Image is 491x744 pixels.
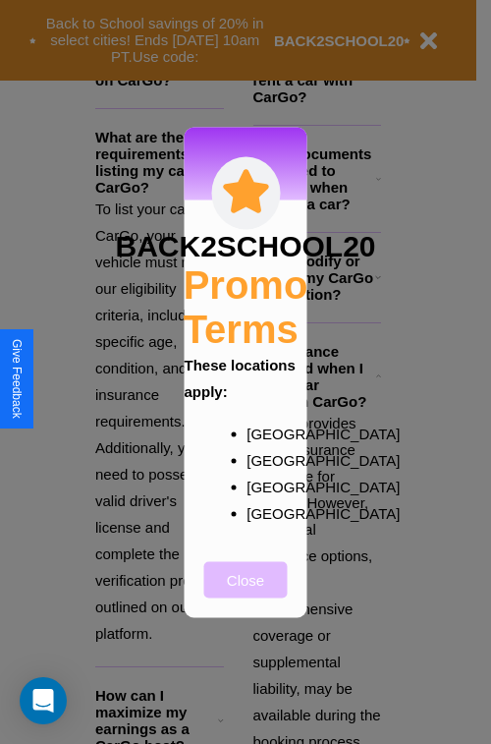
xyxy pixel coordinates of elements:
h2: Promo Terms [184,262,308,351]
p: [GEOGRAPHIC_DATA] [246,499,284,526]
div: Open Intercom Messenger [20,677,67,724]
p: [GEOGRAPHIC_DATA] [246,420,284,446]
div: Give Feedback [10,339,24,419]
p: [GEOGRAPHIC_DATA] [246,473,284,499]
button: Close [204,561,288,598]
b: These locations apply: [185,356,296,399]
h3: BACK2SCHOOL20 [115,229,375,262]
p: [GEOGRAPHIC_DATA] [246,446,284,473]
